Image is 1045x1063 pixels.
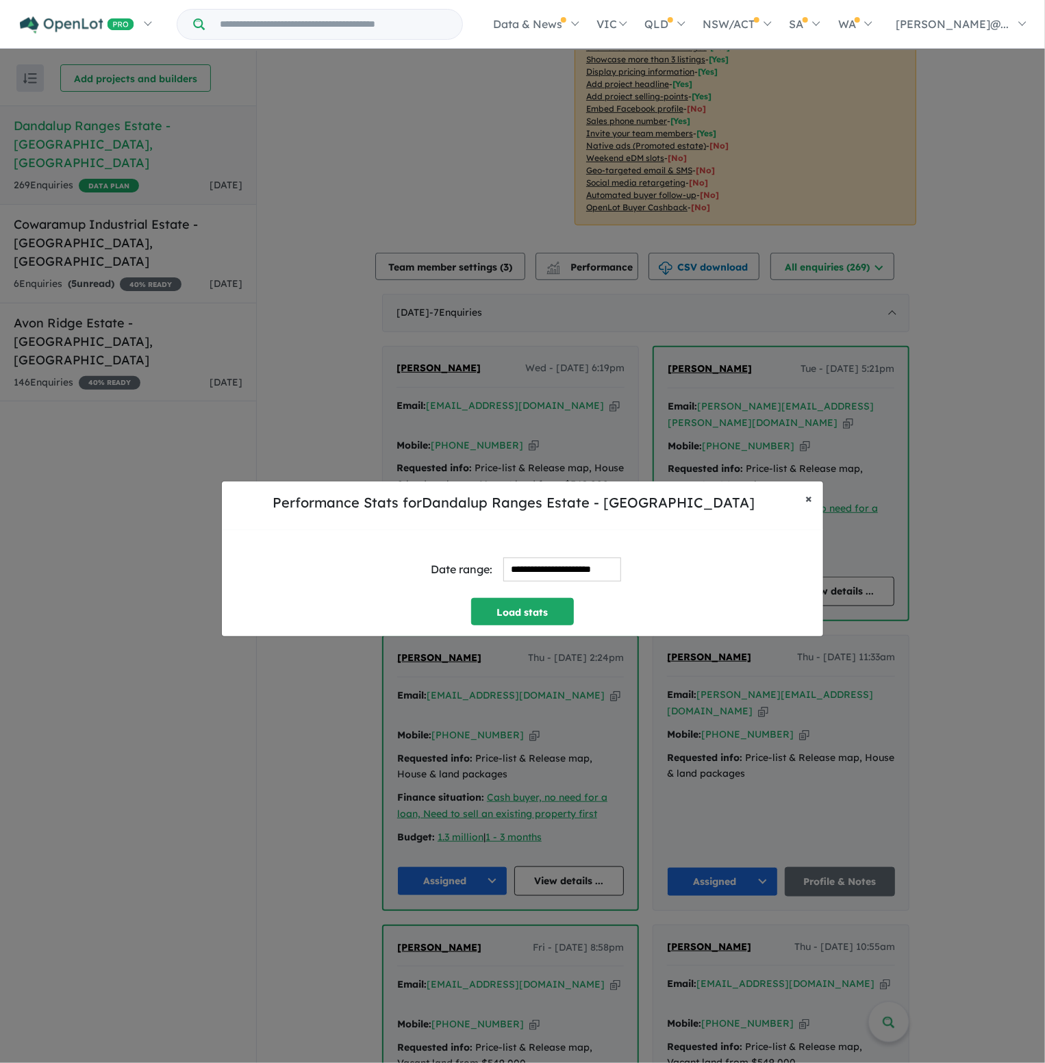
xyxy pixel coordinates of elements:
input: Try estate name, suburb, builder or developer [207,10,459,39]
h5: Performance Stats for Dandalup Ranges Estate - [GEOGRAPHIC_DATA] [233,492,794,513]
div: Date range: [431,560,492,579]
span: × [805,490,812,506]
button: Load stats [471,598,574,625]
img: Openlot PRO Logo White [20,16,134,34]
span: [PERSON_NAME]@... [896,17,1009,31]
